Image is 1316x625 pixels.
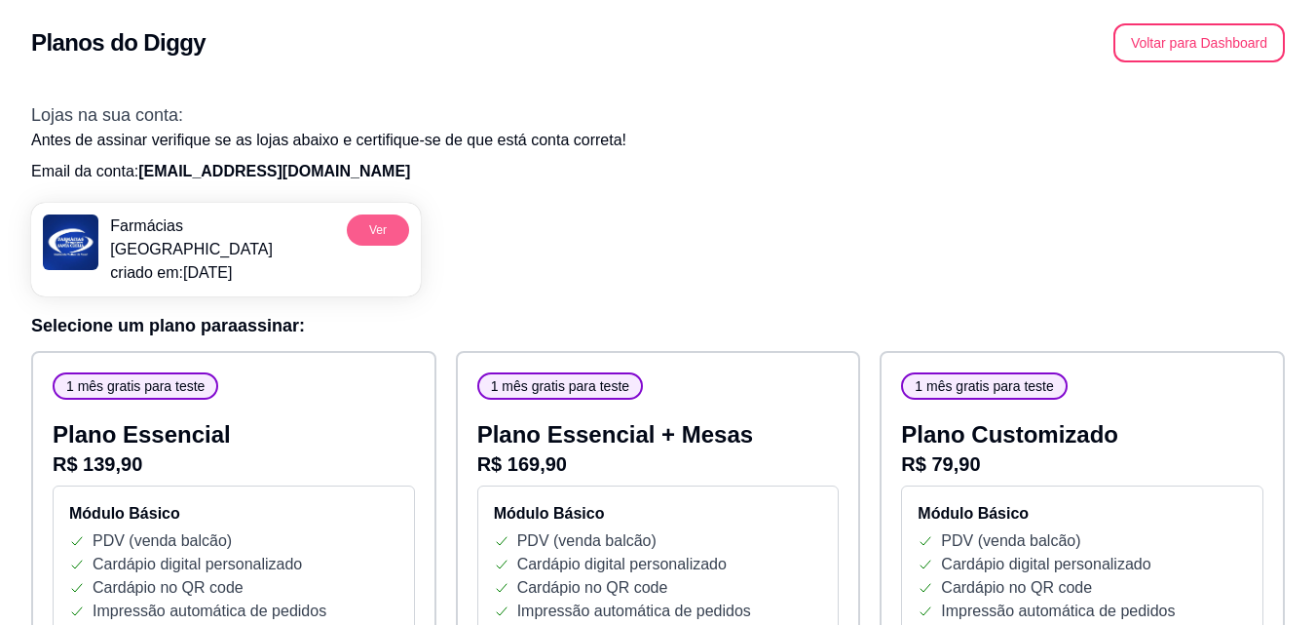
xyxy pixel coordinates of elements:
[347,215,409,246] button: Ver
[93,529,232,553] p: PDV (venda balcão)
[1113,34,1285,51] a: Voltar para Dashboard
[901,419,1263,450] p: Plano Customizado
[494,502,823,526] h4: Módulo Básico
[517,529,657,553] p: PDV (venda balcão)
[31,160,1285,183] p: Email da conta:
[58,376,212,396] span: 1 mês gratis para teste
[918,502,1247,526] h4: Módulo Básico
[69,502,398,526] h4: Módulo Básico
[93,576,244,600] p: Cardápio no QR code
[941,529,1080,553] p: PDV (venda balcão)
[1113,23,1285,62] button: Voltar para Dashboard
[517,553,727,576] p: Cardápio digital personalizado
[941,600,1175,623] p: Impressão automática de pedidos
[31,312,1285,339] h3: Selecione um plano para assinar :
[31,27,206,59] h2: Planos do Diggy
[110,215,339,261] p: Farmácias [GEOGRAPHIC_DATA]
[477,450,840,478] p: R$ 169,90
[53,419,415,450] p: Plano Essencial
[941,576,1092,600] p: Cardápio no QR code
[93,553,302,576] p: Cardápio digital personalizado
[901,450,1263,478] p: R$ 79,90
[53,450,415,478] p: R$ 139,90
[43,215,98,270] img: menu logo
[110,261,339,285] p: criado em: [DATE]
[93,600,326,623] p: Impressão automática de pedidos
[483,376,637,396] span: 1 mês gratis para teste
[517,576,668,600] p: Cardápio no QR code
[941,553,1150,576] p: Cardápio digital personalizado
[31,203,421,296] a: menu logoFarmácias [GEOGRAPHIC_DATA]criado em:[DATE]Ver
[477,419,840,450] p: Plano Essencial + Mesas
[517,600,751,623] p: Impressão automática de pedidos
[138,163,410,179] span: [EMAIL_ADDRESS][DOMAIN_NAME]
[31,101,1285,129] h3: Lojas na sua conta:
[31,129,1285,152] p: Antes de assinar verifique se as lojas abaixo e certifique-se de que está conta correta!
[907,376,1061,396] span: 1 mês gratis para teste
